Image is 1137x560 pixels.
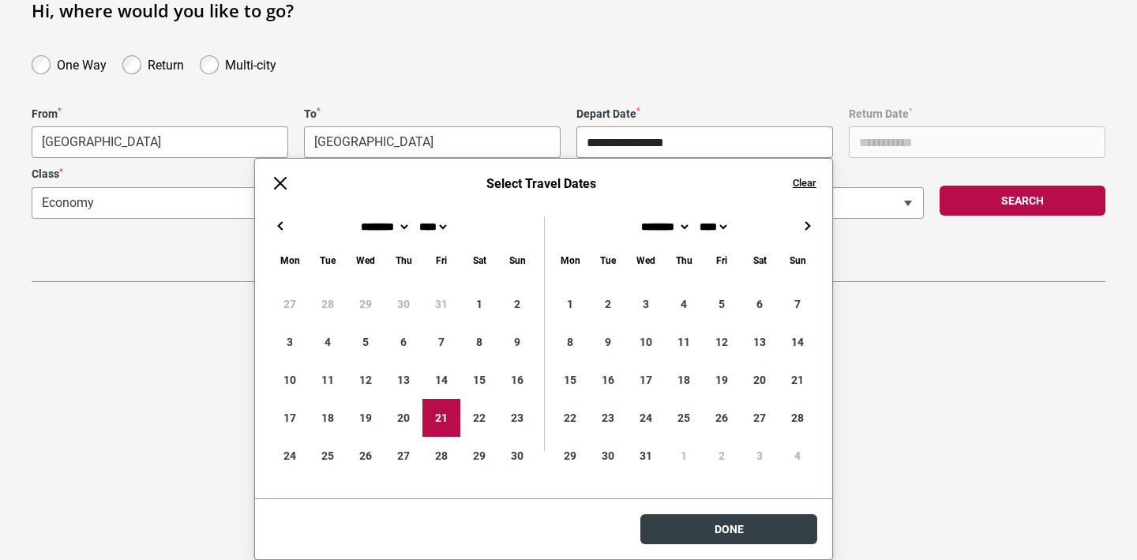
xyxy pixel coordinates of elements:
[422,323,460,361] div: 7
[551,285,589,323] div: 1
[627,437,665,475] div: 31
[460,361,498,399] div: 15
[498,361,536,399] div: 16
[576,107,833,121] label: Depart Date
[551,361,589,399] div: 15
[57,54,107,73] label: One Way
[347,437,385,475] div: 26
[309,361,347,399] div: 11
[741,285,779,323] div: 6
[498,399,536,437] div: 23
[271,216,290,235] button: ←
[385,361,422,399] div: 13
[385,399,422,437] div: 20
[665,323,703,361] div: 11
[422,437,460,475] div: 28
[779,437,816,475] div: 4
[589,323,627,361] div: 9
[460,437,498,475] div: 29
[627,251,665,269] div: Wednesday
[422,399,460,437] div: 21
[627,361,665,399] div: 17
[304,126,561,158] span: Beijing, China
[148,54,184,73] label: Return
[460,285,498,323] div: 1
[741,361,779,399] div: 20
[347,399,385,437] div: 19
[797,216,816,235] button: →
[703,323,741,361] div: 12
[665,285,703,323] div: 4
[460,251,498,269] div: Saturday
[665,361,703,399] div: 18
[940,186,1105,216] button: Search
[589,361,627,399] div: 16
[347,323,385,361] div: 5
[779,323,816,361] div: 14
[385,285,422,323] div: 30
[309,285,347,323] div: 28
[385,323,422,361] div: 6
[498,251,536,269] div: Sunday
[779,361,816,399] div: 21
[271,323,309,361] div: 3
[665,437,703,475] div: 1
[347,285,385,323] div: 29
[741,323,779,361] div: 13
[741,399,779,437] div: 27
[32,126,288,158] span: Melbourne, Australia
[793,176,816,190] button: Clear
[665,251,703,269] div: Thursday
[306,176,777,191] h6: Select Travel Dates
[422,251,460,269] div: Friday
[589,251,627,269] div: Tuesday
[665,399,703,437] div: 25
[460,323,498,361] div: 8
[498,437,536,475] div: 30
[779,285,816,323] div: 7
[32,188,469,218] span: Economy
[305,127,560,157] span: Beijing, China
[271,399,309,437] div: 17
[703,399,741,437] div: 26
[271,361,309,399] div: 10
[627,285,665,323] div: 3
[779,251,816,269] div: Sunday
[589,285,627,323] div: 2
[385,251,422,269] div: Thursday
[309,323,347,361] div: 4
[347,361,385,399] div: 12
[347,251,385,269] div: Wednesday
[309,251,347,269] div: Tuesday
[385,437,422,475] div: 27
[271,285,309,323] div: 27
[741,251,779,269] div: Saturday
[304,107,561,121] label: To
[703,361,741,399] div: 19
[32,167,470,181] label: Class
[703,251,741,269] div: Friday
[498,323,536,361] div: 9
[779,399,816,437] div: 28
[551,251,589,269] div: Monday
[589,437,627,475] div: 30
[640,514,817,544] button: Done
[703,437,741,475] div: 2
[225,54,276,73] label: Multi-city
[309,399,347,437] div: 18
[589,399,627,437] div: 23
[271,251,309,269] div: Monday
[551,323,589,361] div: 8
[32,107,288,121] label: From
[422,361,460,399] div: 14
[32,187,470,219] span: Economy
[32,127,287,157] span: Melbourne, Australia
[309,437,347,475] div: 25
[551,399,589,437] div: 22
[498,285,536,323] div: 2
[271,437,309,475] div: 24
[703,285,741,323] div: 5
[551,437,589,475] div: 29
[627,399,665,437] div: 24
[741,437,779,475] div: 3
